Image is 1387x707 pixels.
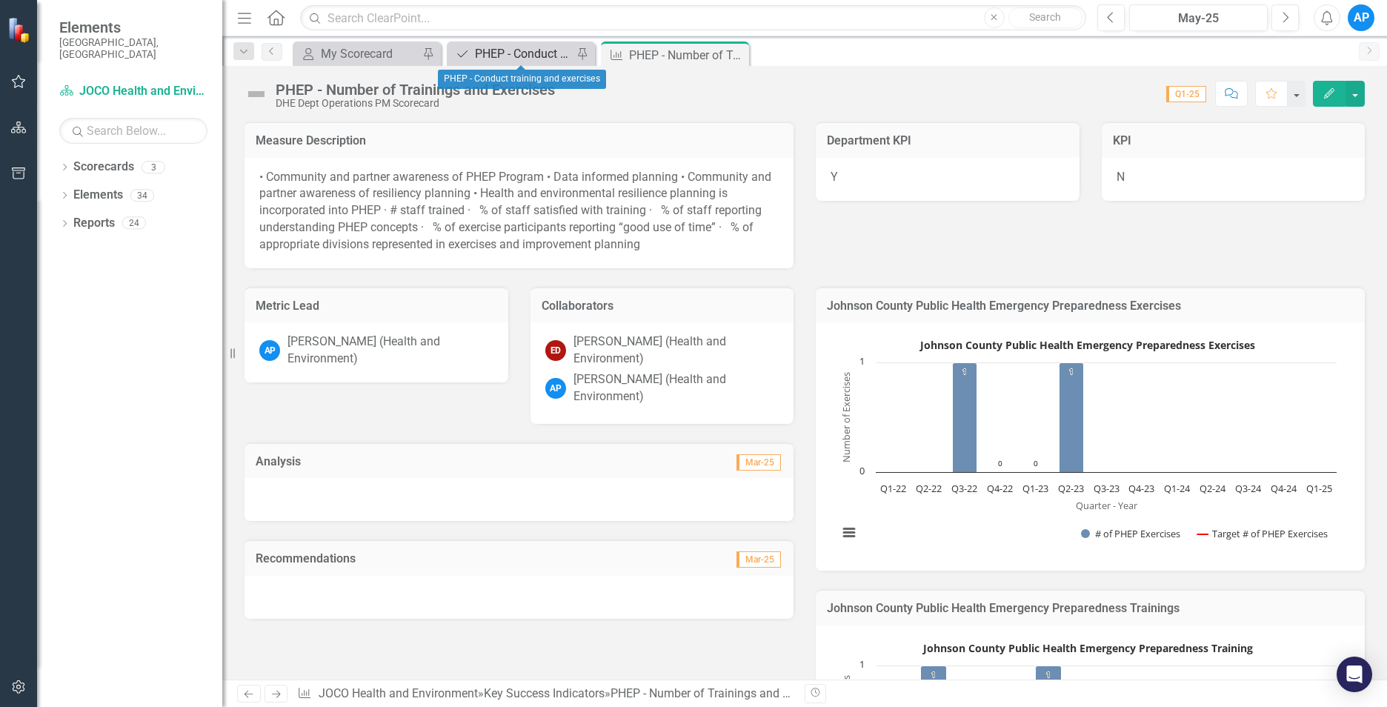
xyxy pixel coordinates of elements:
text: 1 [1069,366,1074,376]
text: 0 [1034,458,1038,468]
button: AP [1348,4,1374,31]
text: Q1-24 [1164,482,1191,495]
div: PHEP - Conduct training and exercises [475,44,573,63]
div: AP [545,378,566,399]
a: Key Success Indicators [484,686,605,700]
text: 1 [859,354,865,368]
text: Johnson County Public Health Emergency Preparedness Training [922,641,1253,655]
button: View chart menu, Johnson County Public Health Emergency Preparedness Exercises [839,522,859,543]
text: 1 [1046,669,1051,680]
div: 34 [130,189,154,202]
span: Mar-25 [736,454,781,471]
img: Not Defined [245,82,268,106]
a: JOCO Health and Environment [59,83,207,100]
path: Q3-22, 1. # of PHEP Exercises. [953,363,977,473]
button: Show Target # of PHEP Exercises [1197,527,1330,540]
div: [PERSON_NAME] (Health and Environment) [287,333,493,368]
text: Q3-24 [1235,482,1262,495]
div: DHE Dept Operations PM Scorecard [276,98,555,109]
text: Q1-23 [1022,482,1048,495]
div: Open Intercom Messenger [1337,657,1372,692]
text: Q1-25 [1306,482,1332,495]
text: 0 [998,458,1002,468]
a: Reports [73,215,115,232]
text: 1 [962,366,967,376]
div: PHEP - Number of Trainings and Exercises [276,82,555,98]
a: Elements [73,187,123,204]
h3: Department KPI [827,134,1068,147]
path: Q2-23, 1. # of PHEP Exercises. [1060,363,1084,473]
input: Search Below... [59,118,207,144]
input: Search ClearPoint... [300,5,1086,31]
text: Q2-23 [1058,482,1084,495]
text: Q3-22 [951,482,977,495]
div: [PERSON_NAME] (Health and Environment) [573,333,779,368]
span: Elements [59,19,207,36]
div: May-25 [1134,10,1263,27]
text: Q4-23 [1128,482,1154,495]
text: Q1-22 [880,482,906,495]
div: 3 [142,161,165,173]
text: Q2-24 [1200,482,1226,495]
text: Q4-22 [987,482,1013,495]
div: [PERSON_NAME] (Health and Environment) [573,371,779,405]
text: 0 [859,464,865,477]
h3: Johnson County Public Health Emergency Preparedness Exercises [827,299,1354,313]
small: [GEOGRAPHIC_DATA], [GEOGRAPHIC_DATA] [59,36,207,61]
h3: Metric Lead [256,299,497,313]
text: Q3-23 [1094,482,1120,495]
div: 24 [122,217,146,230]
button: Show # of PHEP Exercises [1081,527,1182,540]
div: My Scorecard [321,44,419,63]
a: PHEP - Conduct training and exercises [450,44,573,63]
span: Q1-25 [1166,86,1206,102]
h3: Collaborators [542,299,783,313]
h3: Recommendations [256,552,616,565]
span: Mar-25 [736,551,781,568]
text: 1 [859,657,865,671]
span: Search [1029,11,1061,23]
text: Number of Exercises [839,372,853,462]
h3: Analysis [256,455,517,468]
button: Search [1008,7,1082,28]
div: PHEP - Conduct training and exercises [438,70,606,89]
span: N [1117,170,1125,184]
span: Y [831,170,838,184]
text: Johnson County Public Health Emergency Preparedness Exercises [919,338,1255,352]
svg: Interactive chart [831,333,1344,556]
a: Scorecards [73,159,134,176]
h3: KPI [1113,134,1354,147]
a: JOCO Health and Environment [319,686,478,700]
div: PHEP - Number of Trainings and Exercises [611,686,831,700]
button: May-25 [1129,4,1268,31]
text: Q4-24 [1271,482,1297,495]
text: 1 [931,669,936,680]
img: ClearPoint Strategy [7,17,33,43]
div: ED [545,340,566,361]
div: Johnson County Public Health Emergency Preparedness Exercises. Highcharts interactive chart. [831,333,1350,556]
div: » » [297,686,794,703]
div: AP [259,340,280,361]
div: PHEP - Number of Trainings and Exercises [629,46,745,64]
text: Quarter - Year [1076,499,1138,512]
span: • Community and partner awareness of PHEP Program • Data informed planning • Community and partne... [259,170,771,251]
h3: Johnson County Public Health Emergency Preparedness Trainings [827,602,1354,615]
a: My Scorecard [296,44,419,63]
h3: Measure Description [256,134,782,147]
text: Q2-22 [916,482,942,495]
